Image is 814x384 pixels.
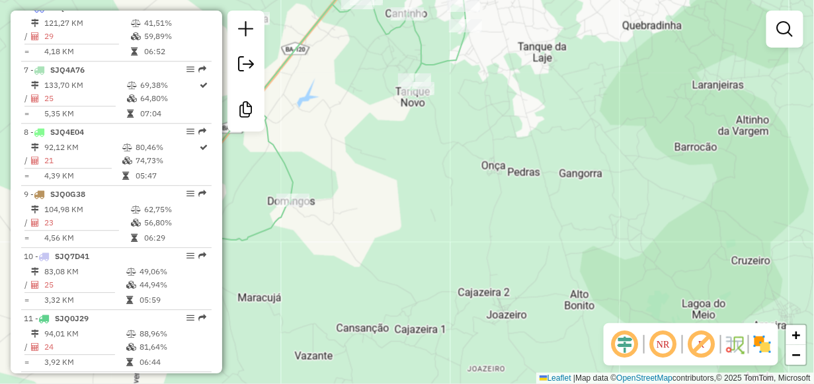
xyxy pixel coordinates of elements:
td: 29 [44,30,130,43]
span: 11 - [24,313,89,323]
i: Rota otimizada [200,143,208,151]
img: Fluxo de ruas [724,334,745,355]
em: Rota exportada [198,252,206,260]
em: Rota exportada [198,190,206,198]
span: SJQ0G38 [50,189,85,199]
span: SJQ4A76 [50,65,85,75]
td: 88,96% [139,327,206,340]
a: Nova sessão e pesquisa [233,16,259,46]
span: 8 - [24,127,84,137]
td: 59,89% [143,30,206,43]
a: Leaflet [540,373,571,383]
span: 7 - [24,65,85,75]
img: Exibir/Ocultar setores [752,334,773,355]
i: Total de Atividades [31,95,39,102]
td: 06:52 [143,45,206,58]
i: % de utilização da cubagem [126,343,136,351]
td: 49,06% [139,265,206,278]
span: 9 - [24,189,85,199]
i: % de utilização do peso [127,81,137,89]
td: = [24,107,30,120]
i: % de utilização do peso [122,143,132,151]
i: % de utilização do peso [131,19,141,27]
td: 80,46% [135,141,199,154]
td: 05:47 [135,169,199,182]
div: Map data © contributors,© 2025 TomTom, Microsoft [536,373,814,384]
em: Opções [186,128,194,135]
td: 21 [44,154,122,167]
td: 25 [44,278,126,291]
td: 06:29 [143,231,206,245]
td: 24 [44,340,126,354]
td: 44,94% [139,278,206,291]
a: Exportar sessão [233,51,259,81]
i: Total de Atividades [31,157,39,165]
i: % de utilização da cubagem [131,32,141,40]
td: 74,73% [135,154,199,167]
td: 3,92 KM [44,356,126,369]
i: % de utilização do peso [126,268,136,276]
td: 133,70 KM [44,79,126,92]
i: % de utilização do peso [131,206,141,213]
a: Criar modelo [233,96,259,126]
td: 5,35 KM [44,107,126,120]
td: / [24,30,30,43]
i: % de utilização da cubagem [131,219,141,227]
i: Distância Total [31,268,39,276]
td: 3,32 KM [44,293,126,307]
td: 94,01 KM [44,327,126,340]
span: | [573,373,575,383]
td: / [24,340,30,354]
i: Distância Total [31,330,39,338]
td: = [24,231,30,245]
td: / [24,154,30,167]
td: 4,56 KM [44,231,130,245]
i: Distância Total [31,206,39,213]
em: Opções [186,65,194,73]
i: % de utilização da cubagem [122,157,132,165]
td: = [24,356,30,369]
td: 56,80% [143,216,206,229]
a: Exibir filtros [772,16,798,42]
td: = [24,293,30,307]
td: 41,51% [143,17,206,30]
i: Rota otimizada [200,81,208,89]
i: Tempo total em rota [127,110,134,118]
td: / [24,216,30,229]
em: Rota exportada [198,314,206,322]
td: 62,75% [143,203,206,216]
span: SJQ0J29 [55,313,89,323]
td: 69,38% [140,79,199,92]
i: Tempo total em rota [122,172,129,180]
i: % de utilização da cubagem [126,281,136,289]
td: = [24,169,30,182]
td: 81,64% [139,340,206,354]
i: Total de Atividades [31,219,39,227]
a: Zoom out [786,345,806,365]
td: 104,98 KM [44,203,130,216]
td: 83,08 KM [44,265,126,278]
span: Ocultar NR [647,328,679,360]
td: = [24,45,30,58]
i: Total de Atividades [31,343,39,351]
span: 10 - [24,251,89,261]
td: 4,18 KM [44,45,130,58]
i: % de utilização do peso [126,330,136,338]
td: / [24,92,30,105]
em: Rota exportada [198,128,206,135]
a: OpenStreetMap [617,373,673,383]
td: 23 [44,216,130,229]
em: Rota exportada [198,65,206,73]
td: / [24,278,30,291]
td: 4,39 KM [44,169,122,182]
i: Tempo total em rota [126,358,133,366]
span: + [792,326,801,343]
span: Exibir rótulo [686,328,717,360]
i: Total de Atividades [31,281,39,289]
span: Ocultar deslocamento [609,328,641,360]
span: SJQ4E04 [50,127,84,137]
td: 05:59 [139,293,206,307]
td: 64,80% [140,92,199,105]
em: Opções [186,252,194,260]
i: Distância Total [31,143,39,151]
